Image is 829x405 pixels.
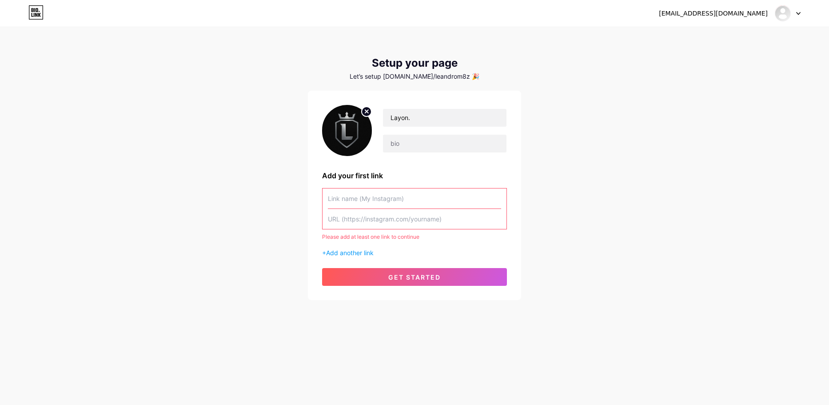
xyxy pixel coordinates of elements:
div: + [322,248,507,257]
input: Link name (My Instagram) [328,188,501,209]
button: get started [322,268,507,286]
div: Setup your page [308,57,521,69]
div: Add your first link [322,170,507,181]
span: Add another link [326,249,374,257]
img: profile pic [322,105,372,156]
input: bio [383,135,506,152]
img: leandro montane [774,5,791,22]
div: Let’s setup [DOMAIN_NAME]/leandrom8z 🎉 [308,73,521,80]
input: Your name [383,109,506,127]
span: get started [388,273,441,281]
div: Please add at least one link to continue [322,233,507,241]
input: URL (https://instagram.com/yourname) [328,209,501,229]
div: [EMAIL_ADDRESS][DOMAIN_NAME] [659,9,768,18]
